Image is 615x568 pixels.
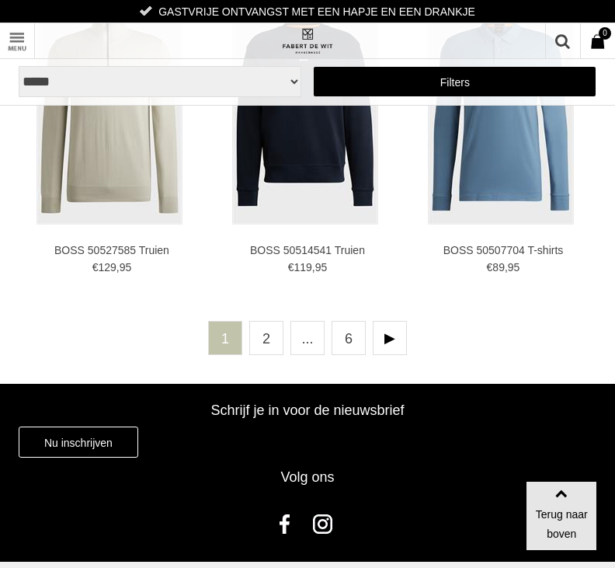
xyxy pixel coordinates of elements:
span: , [505,261,508,274]
img: BOSS 50507704 T-shirts [428,3,574,225]
img: Fabert de Wit [280,28,335,54]
a: Instagram [307,504,346,543]
img: BOSS 50527585 Truien [36,3,182,225]
span: 129 [98,261,116,274]
div: Volg ons [19,458,597,497]
img: BOSS 50514541 Truien [232,3,378,225]
span: € [487,261,493,274]
a: BOSS 50514541 Truien [221,243,393,257]
a: 6 [332,321,366,355]
span: 95 [508,261,520,274]
a: BOSS 50507704 T-shirts [417,243,589,257]
h3: Schrijf je in voor de nieuwsbrief [19,402,597,419]
span: , [312,261,315,274]
span: € [288,261,294,274]
span: 95 [120,261,132,274]
a: Fabert de Wit [163,23,452,58]
span: 95 [315,261,328,274]
a: BOSS 50527585 Truien [26,243,197,257]
span: € [92,261,99,274]
a: Nu inschrijven [19,427,138,458]
span: 119 [294,261,311,274]
span: 89 [492,261,505,274]
a: 2 [249,321,283,355]
a: Facebook [269,504,307,543]
a: 1 [208,321,242,355]
span: , [116,261,120,274]
span: ... [290,321,325,355]
span: 0 [599,27,611,40]
a: Terug naar boven [526,481,596,551]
